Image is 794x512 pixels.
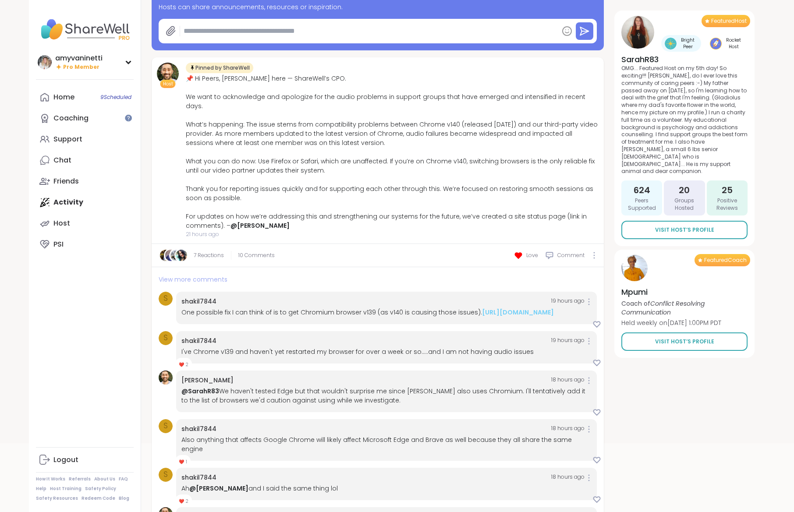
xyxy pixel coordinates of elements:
div: Logout [53,455,78,465]
span: Positive Reviews [710,197,744,212]
img: Bright Peer [665,38,677,49]
span: 1 [186,459,187,465]
span: View more comments [159,275,227,284]
span: Featured Host [711,18,747,25]
span: 18 hours ago [551,424,585,434]
span: Featured Coach [704,257,747,264]
div: Support [53,134,82,144]
img: amyvaninetti [38,55,52,69]
span: 624 [634,184,650,196]
p: OMG... Featured Host on my 5th day! So exciting!!! [PERSON_NAME], do I ever love this community o... [621,65,748,175]
a: Blog [119,495,129,501]
span: 19 hours ago [551,336,585,346]
a: shakil7844 [181,336,216,345]
span: Peers Supported [625,197,659,212]
iframe: Spotlight [125,114,132,121]
i: Conflict Resolving Communication [621,299,705,317]
a: Visit Host’s Profile [621,332,748,351]
a: Redeem Code [82,495,115,501]
span: Rocket Host [723,37,744,50]
div: Also anything that affects Google Chrome will likely affect Microsoft Edge and Brave as well beca... [181,435,592,454]
a: Logout [36,449,134,470]
a: Coaching [36,108,134,129]
span: Hosts can share announcements, resources or inspiration. [159,3,597,12]
span: Visit Host’s Profile [655,226,714,234]
div: Host [53,219,70,228]
a: s [159,419,173,433]
a: @[PERSON_NAME] [189,484,248,493]
a: Visit Host’s Profile [621,221,748,239]
p: Coach of [621,299,748,317]
a: FAQ [119,476,128,482]
span: 19 hours ago [551,297,585,306]
h4: SarahR83 [621,54,748,65]
div: Ah and I said the same thing lol [181,484,592,493]
img: Mana [160,250,171,261]
span: 25 [722,184,733,196]
span: s [163,469,168,480]
span: Groups Hosted [667,197,701,212]
a: shakil7844 [181,424,216,433]
a: shakil7844 [181,473,216,482]
h4: Mpumi [621,286,748,297]
a: Help [36,486,46,492]
a: Safety Policy [85,486,116,492]
a: Home9Scheduled [36,87,134,108]
span: Pro Member [63,64,99,71]
a: [URL][DOMAIN_NAME] [482,308,554,317]
img: Rocket Host [710,38,722,49]
span: 2 [186,361,188,368]
span: s [163,332,168,344]
p: Held weekly on [DATE] 1:00PM PDT [621,318,748,327]
div: PSI [53,240,64,249]
span: 9 Scheduled [100,94,131,101]
div: I've Chrome v139 and haven't yet restarted my browser for over a week or so.....and I am not havi... [181,347,592,357]
span: Bright Peer [678,37,698,50]
div: Chat [53,155,71,165]
a: s [159,468,173,482]
div: 📌 Hi Peers, [PERSON_NAME] here — ShareWell’s CPO. We want to acknowledge and apologize for the au... [186,74,599,230]
div: amyvaninetti [55,53,103,63]
span: Love [526,251,538,259]
img: Mpumi [621,255,648,281]
span: ❤️ [179,459,184,465]
a: Host Training [50,486,82,492]
div: We haven't tested Edge but that wouldn't surprise me since [PERSON_NAME] also uses Chromium. I'll... [181,387,592,405]
span: 18 hours ago [551,473,585,482]
span: Comment [557,251,585,259]
a: s [159,331,173,345]
span: 10 Comments [238,251,275,259]
a: About Us [94,476,115,482]
div: Pinned by ShareWell [186,63,253,73]
img: rustyempire [170,250,182,261]
span: 21 hours ago [186,230,599,238]
a: Chat [36,150,134,171]
img: NaAlSi2O6 [165,250,177,261]
span: s [163,420,168,432]
a: Support [36,129,134,150]
img: SarahR83 [621,16,654,49]
img: brett [159,371,173,385]
span: 2 [186,498,188,505]
a: shakil7844 [181,297,216,306]
a: 7 Reactions [194,251,224,259]
span: Visit Host’s Profile [655,338,714,346]
img: brett [157,63,179,85]
span: s [163,293,168,304]
a: s [159,292,173,306]
span: 18 hours ago [551,376,585,385]
a: Friends [36,171,134,192]
span: 20 [679,184,690,196]
a: Referrals [69,476,91,482]
a: How It Works [36,476,65,482]
img: Sha777 [176,250,187,261]
div: Home [53,92,74,102]
div: One possible fix I can think of is to get Chromium browser v139 (as v140 is causing those issues). [181,308,592,317]
img: ShareWell Nav Logo [36,14,134,45]
a: Host [36,213,134,234]
span: ❤️ [179,361,184,368]
a: [PERSON_NAME] [181,376,234,385]
span: ❤️ [179,498,184,505]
